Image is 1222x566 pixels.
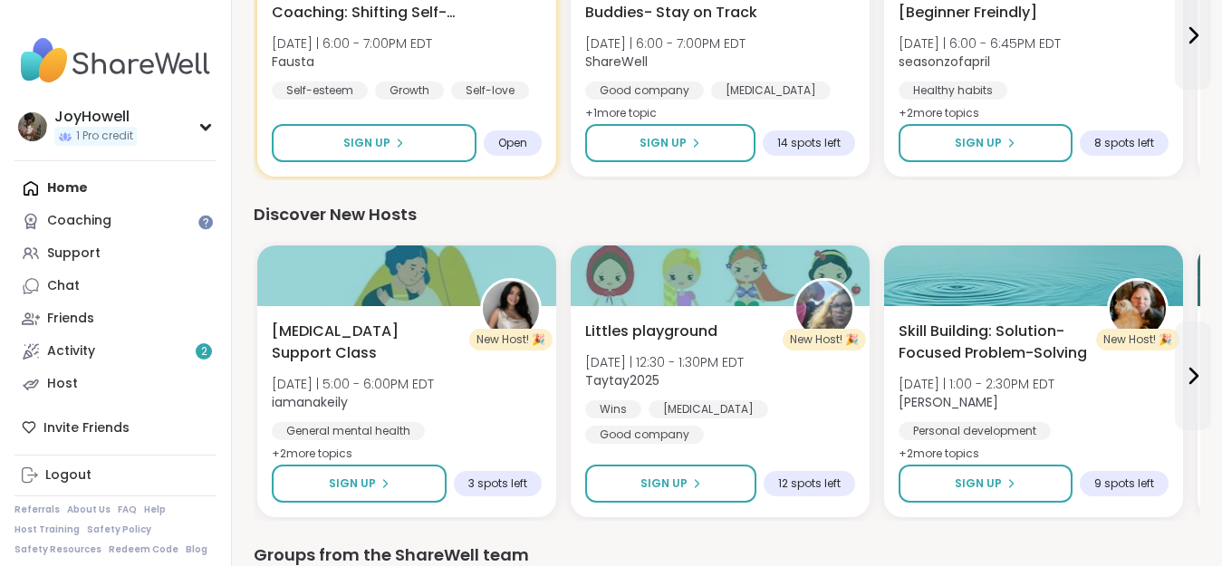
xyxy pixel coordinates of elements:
a: Referrals [14,504,60,516]
b: ShareWell [585,53,648,71]
div: Host [47,375,78,393]
span: [DATE] | 6:00 - 7:00PM EDT [272,34,432,53]
div: Invite Friends [14,411,216,444]
div: [MEDICAL_DATA] [649,400,768,418]
span: [DATE] | 5:00 - 6:00PM EDT [272,375,434,393]
span: Skill Building: Solution-Focused Problem-Solving [899,321,1087,364]
img: ShareWell Nav Logo [14,29,216,92]
img: JoyHowell [18,112,47,141]
span: 3 spots left [468,476,527,491]
a: About Us [67,504,111,516]
a: Help [144,504,166,516]
span: Sign Up [343,135,390,151]
img: iamanakeily [483,281,539,337]
div: Coaching [47,212,111,230]
span: Sign Up [329,475,376,492]
span: [DATE] | 12:30 - 1:30PM EDT [585,353,744,371]
div: Activity [47,342,95,360]
span: [DATE] | 6:00 - 7:00PM EDT [585,34,746,53]
div: Wins [585,400,641,418]
div: Growth [375,82,444,100]
span: Sign Up [640,135,687,151]
span: Sign Up [640,475,688,492]
img: Taytay2025 [796,281,852,337]
div: Self-love [451,82,529,100]
a: FAQ [118,504,137,516]
div: Healthy habits [899,82,1007,100]
button: Sign Up [899,465,1073,503]
span: 1 Pro credit [76,129,133,144]
a: Chat [14,270,216,302]
div: Good company [585,82,704,100]
span: [DATE] | 1:00 - 2:30PM EDT [899,375,1054,393]
div: New Host! 🎉 [469,329,553,350]
a: Friends [14,302,216,335]
button: Sign Up [585,465,756,503]
span: 8 spots left [1094,136,1154,150]
b: Taytay2025 [585,371,659,389]
img: LuAnn [1110,281,1166,337]
div: [MEDICAL_DATA] [711,82,831,100]
div: New Host! 🎉 [783,329,866,350]
button: Sign Up [272,465,447,503]
div: Good company [585,426,704,444]
div: Chat [47,277,80,295]
button: Sign Up [585,124,755,162]
a: Host Training [14,523,80,536]
button: Sign Up [272,124,476,162]
b: Fausta [272,53,314,71]
span: 2 [201,344,207,360]
div: General mental health [272,422,425,440]
a: Coaching [14,205,216,237]
b: [PERSON_NAME] [899,393,998,411]
span: Sign Up [955,135,1002,151]
span: 14 spots left [777,136,841,150]
div: Support [47,245,101,263]
span: [DATE] | 6:00 - 6:45PM EDT [899,34,1061,53]
a: Blog [186,543,207,556]
div: Logout [45,466,91,484]
a: Logout [14,459,216,492]
button: Sign Up [899,124,1073,162]
div: JoyHowell [54,107,137,127]
div: Personal development [899,422,1051,440]
span: Open [498,136,527,150]
div: Self-esteem [272,82,368,100]
b: iamanakeily [272,393,348,411]
a: Redeem Code [109,543,178,556]
a: Host [14,368,216,400]
a: Support [14,237,216,270]
span: 12 spots left [778,476,841,491]
iframe: Spotlight [198,215,213,229]
a: Safety Policy [87,523,151,536]
span: Littles playground [585,321,717,342]
a: Activity2 [14,335,216,368]
a: Safety Resources [14,543,101,556]
b: seasonzofapril [899,53,990,71]
span: 9 spots left [1094,476,1154,491]
div: New Host! 🎉 [1096,329,1179,350]
div: Friends [47,310,94,328]
span: [MEDICAL_DATA] Support Class [272,321,460,364]
span: Sign Up [955,475,1002,492]
div: Discover New Hosts [254,202,1200,227]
